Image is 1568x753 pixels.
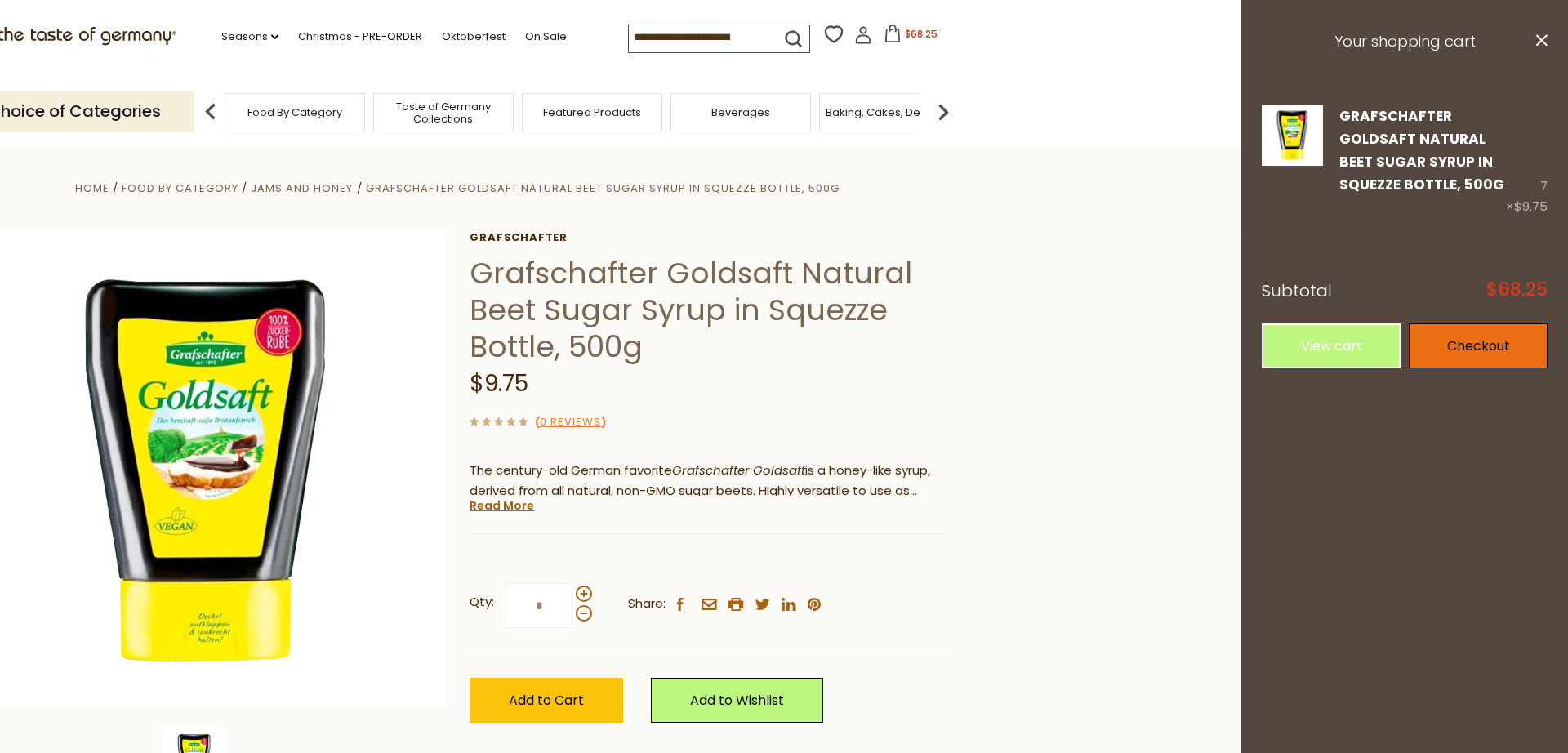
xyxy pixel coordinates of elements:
[75,180,109,196] a: Home
[442,28,506,46] a: Oktoberfest
[470,592,494,613] strong: Qty:
[1506,105,1548,218] div: 7 ×
[1262,105,1323,166] img: Grafschafter Goldsaft Natural Beet Syrup in Squeeze Bottle
[470,461,947,501] p: The century-old German favorite is a honey-like syrup, derived from all natural, non-GMO sugar be...
[672,461,805,479] em: Grafschafter Goldsaft
[378,100,509,125] a: Taste of Germany Collections
[470,678,623,723] button: Add to Cart
[1409,323,1548,368] a: Checkout
[251,180,353,196] a: Jams and Honey
[506,583,572,628] input: Qty:
[470,497,534,514] a: Read More
[470,368,528,399] span: $9.75
[470,231,947,244] a: Grafschafter
[221,28,278,46] a: Seasons
[927,96,960,128] img: next arrow
[247,106,342,118] a: Food By Category
[470,255,947,365] h1: Grafschafter Goldsaft Natural Beet Sugar Syrup in Squezze Bottle, 500g
[1339,106,1504,195] a: Grafschafter Goldsaft Natural Beet Sugar Syrup in Squezze Bottle, 500g
[651,678,823,723] a: Add to Wishlist
[1262,323,1401,368] a: View cart
[826,106,952,118] a: Baking, Cakes, Desserts
[366,180,840,196] a: Grafschafter Goldsaft Natural Beet Sugar Syrup in Squezze Bottle, 500g
[525,28,567,46] a: On Sale
[122,180,238,196] a: Food By Category
[1262,105,1323,218] a: Grafschafter Goldsaft Natural Beet Syrup in Squeeze Bottle
[540,414,601,431] a: 0 Reviews
[509,691,584,710] span: Add to Cart
[1262,279,1332,302] span: Subtotal
[1486,281,1548,299] span: $68.25
[535,414,606,430] span: ( )
[628,594,666,614] span: Share:
[711,106,770,118] a: Beverages
[875,25,945,49] button: $68.25
[194,96,227,128] img: previous arrow
[905,27,938,41] span: $68.25
[298,28,422,46] a: Christmas - PRE-ORDER
[1514,198,1548,215] span: $9.75
[543,106,641,118] a: Featured Products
